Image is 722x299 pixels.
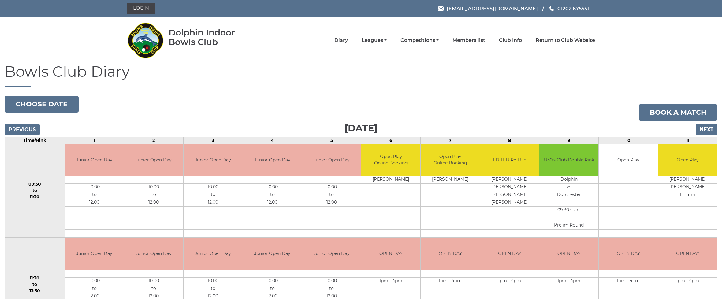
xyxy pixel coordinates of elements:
td: to [184,191,243,199]
td: Open Play [599,144,658,176]
td: 10.00 [243,277,302,285]
td: OPEN DAY [658,238,717,270]
td: to [243,191,302,199]
td: to [124,191,183,199]
td: [PERSON_NAME] [658,176,717,184]
td: OPEN DAY [361,238,420,270]
td: to [184,285,243,293]
td: 12.00 [302,199,361,207]
td: to [302,285,361,293]
td: 1pm - 4pm [421,277,480,285]
input: Previous [5,124,40,135]
td: EDITED Roll Up [480,144,539,176]
td: 10.00 [184,184,243,191]
td: 10.00 [243,184,302,191]
td: 10.00 [124,184,183,191]
td: 10.00 [124,277,183,285]
td: to [65,285,124,293]
td: Time/Rink [5,137,65,144]
a: Club Info [499,37,522,44]
td: [PERSON_NAME] [480,199,539,207]
td: Prelim Round [539,222,598,230]
td: [PERSON_NAME] [480,176,539,184]
td: Junior Open Day [124,238,183,270]
button: Choose date [5,96,79,113]
input: Next [696,124,717,135]
td: 12.00 [243,199,302,207]
td: [PERSON_NAME] [480,191,539,199]
a: Book a match [639,104,717,121]
td: to [243,285,302,293]
td: Junior Open Day [243,238,302,270]
img: Email [438,6,444,11]
td: Junior Open Day [65,238,124,270]
td: Junior Open Day [302,144,361,176]
td: 10.00 [65,277,124,285]
td: 10.00 [302,277,361,285]
td: Open Play Online Booking [421,144,480,176]
td: 1 [65,137,124,144]
td: Dolphin [539,176,598,184]
td: OPEN DAY [539,238,598,270]
a: Login [127,3,155,14]
td: vs [539,184,598,191]
td: 1pm - 4pm [480,277,539,285]
td: 5 [302,137,361,144]
td: 11 [658,137,717,144]
td: L Emm [658,191,717,199]
td: Open Play Online Booking [361,144,420,176]
img: Phone us [549,6,554,11]
td: 12.00 [124,199,183,207]
td: 9 [539,137,599,144]
td: 10.00 [65,184,124,191]
td: 4 [243,137,302,144]
td: [PERSON_NAME] [658,184,717,191]
a: Members list [452,37,485,44]
td: [PERSON_NAME] [421,176,480,184]
td: OPEN DAY [421,238,480,270]
td: to [124,285,183,293]
td: Dorchester [539,191,598,199]
td: 3 [183,137,243,144]
td: to [302,191,361,199]
td: 09:30 start [539,207,598,214]
a: Competitions [400,37,439,44]
div: Dolphin Indoor Bowls Club [169,28,255,47]
a: Email [EMAIL_ADDRESS][DOMAIN_NAME] [438,5,538,13]
td: Junior Open Day [184,144,243,176]
td: Open Play [658,144,717,176]
td: 1pm - 4pm [361,277,420,285]
td: 2 [124,137,183,144]
td: [PERSON_NAME] [480,184,539,191]
td: 12.00 [65,199,124,207]
a: Diary [334,37,348,44]
td: 7 [421,137,480,144]
td: 10.00 [302,184,361,191]
td: [PERSON_NAME] [361,176,420,184]
a: Return to Club Website [536,37,595,44]
a: Leagues [362,37,387,44]
td: 1pm - 4pm [658,277,717,285]
td: Junior Open Day [184,238,243,270]
td: OPEN DAY [480,238,539,270]
td: 1pm - 4pm [539,277,598,285]
td: Junior Open Day [243,144,302,176]
td: Junior Open Day [124,144,183,176]
h1: Bowls Club Diary [5,64,717,87]
span: 01202 675551 [557,6,589,11]
td: U30's Club Double Rink [539,144,598,176]
td: 09:30 to 11:30 [5,144,65,238]
span: [EMAIL_ADDRESS][DOMAIN_NAME] [447,6,538,11]
td: Junior Open Day [65,144,124,176]
img: Dolphin Indoor Bowls Club [127,19,164,62]
a: Phone us 01202 675551 [549,5,589,13]
td: 6 [361,137,421,144]
td: 10.00 [184,277,243,285]
td: 8 [480,137,539,144]
td: 1pm - 4pm [599,277,658,285]
td: OPEN DAY [599,238,658,270]
td: Junior Open Day [302,238,361,270]
td: to [65,191,124,199]
td: 12.00 [184,199,243,207]
td: 10 [599,137,658,144]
